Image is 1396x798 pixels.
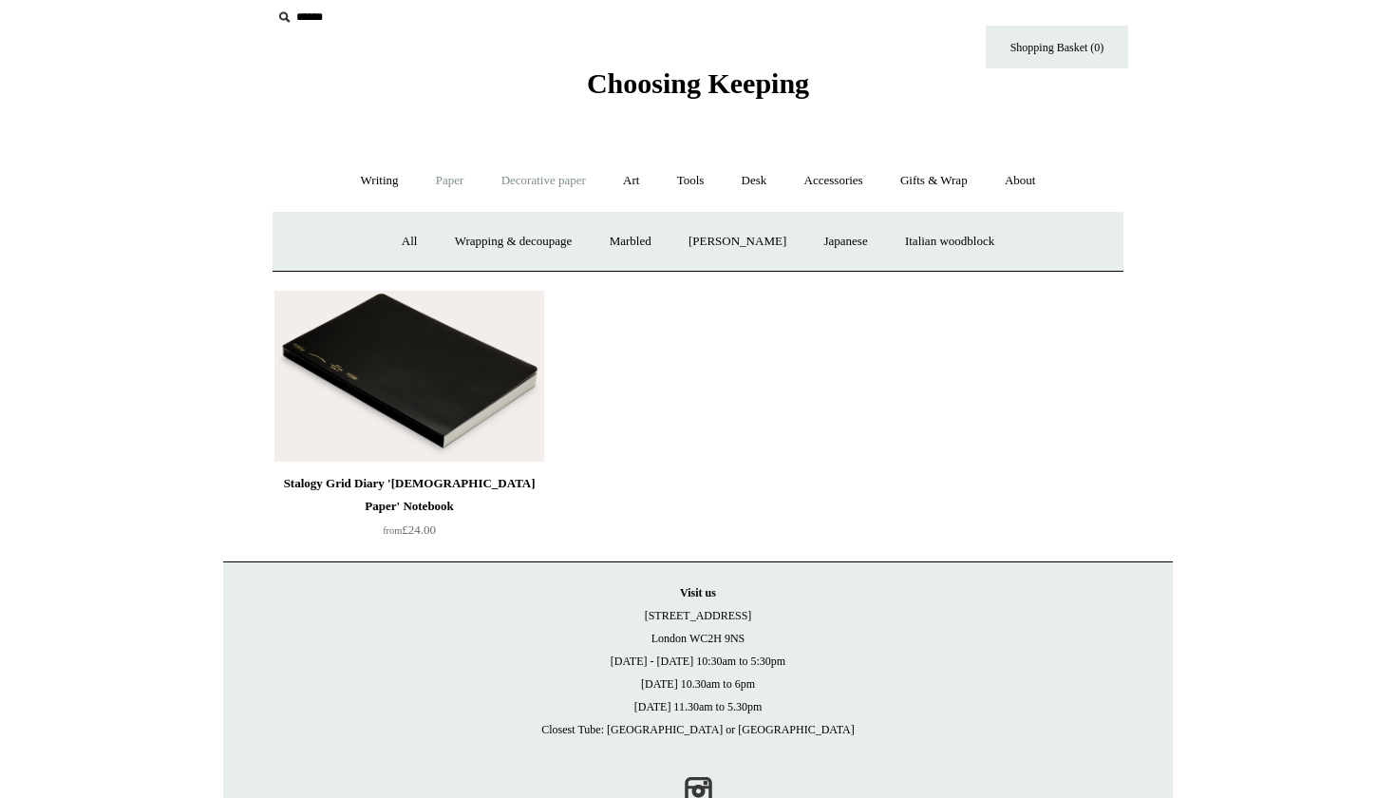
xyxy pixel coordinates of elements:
a: Wrapping & decoupage [438,217,590,267]
a: About [988,156,1053,206]
p: [STREET_ADDRESS] London WC2H 9NS [DATE] - [DATE] 10:30am to 5:30pm [DATE] 10.30am to 6pm [DATE] 1... [242,581,1154,741]
span: from [383,525,402,536]
a: Accessories [787,156,880,206]
a: Paper [419,156,481,206]
a: Italian woodblock [888,217,1011,267]
a: Decorative paper [484,156,603,206]
img: Stalogy Grid Diary 'Bible Paper' Notebook [274,291,544,462]
a: Stalogy Grid Diary '[DEMOGRAPHIC_DATA] Paper' Notebook from£24.00 [274,472,544,550]
a: Japanese [806,217,884,267]
a: Art [606,156,656,206]
a: Writing [344,156,416,206]
a: Marbled [593,217,669,267]
a: Desk [725,156,784,206]
a: Tools [660,156,722,206]
a: Gifts & Wrap [883,156,985,206]
span: £24.00 [383,522,436,537]
a: Choosing Keeping [587,83,809,96]
a: [PERSON_NAME] [671,217,803,267]
div: Stalogy Grid Diary '[DEMOGRAPHIC_DATA] Paper' Notebook [279,472,539,518]
a: All [385,217,435,267]
a: Shopping Basket (0) [986,26,1128,68]
span: Choosing Keeping [587,67,809,99]
strong: Visit us [680,586,716,599]
a: Stalogy Grid Diary 'Bible Paper' Notebook Stalogy Grid Diary 'Bible Paper' Notebook [274,291,544,462]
